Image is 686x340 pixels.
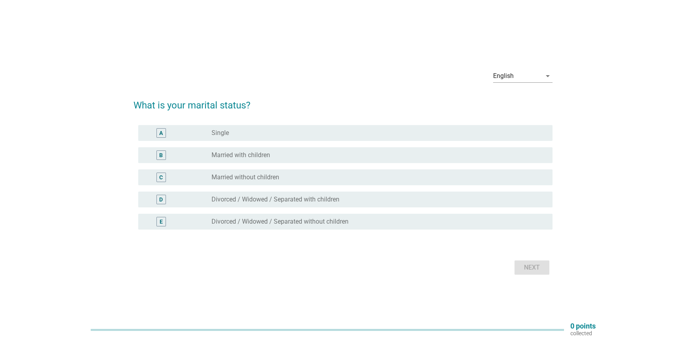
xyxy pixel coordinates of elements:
[212,151,270,159] label: Married with children
[159,173,163,181] div: C
[570,330,596,337] p: collected
[543,71,553,81] i: arrow_drop_down
[159,129,163,137] div: A
[212,129,229,137] label: Single
[212,173,279,181] label: Married without children
[159,151,163,159] div: B
[133,90,553,112] h2: What is your marital status?
[570,323,596,330] p: 0 points
[493,72,514,80] div: English
[212,218,349,226] label: Divorced / Widowed / Separated without children
[159,195,163,203] div: D
[212,196,339,203] label: Divorced / Widowed / Separated with children
[160,217,163,226] div: E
